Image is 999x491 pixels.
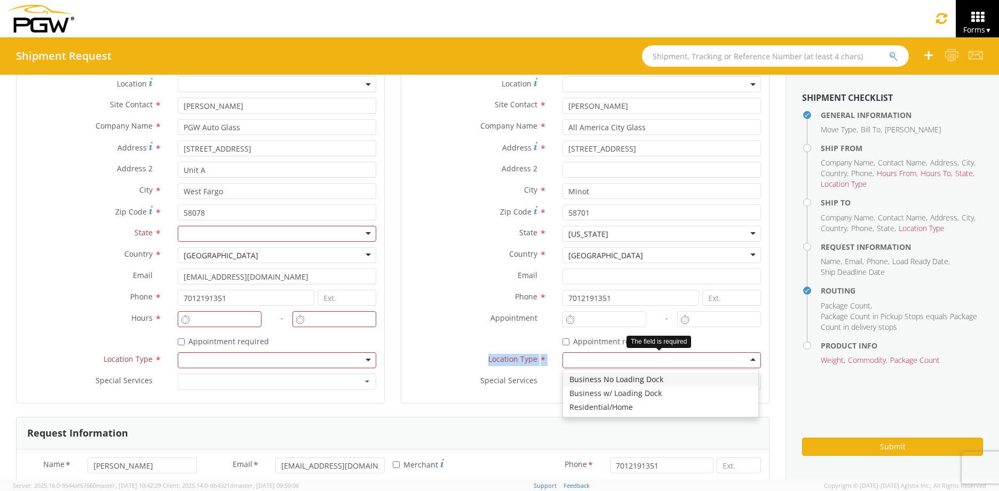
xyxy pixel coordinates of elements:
[568,250,643,261] div: [GEOGRAPHIC_DATA]
[509,249,537,259] span: Country
[27,428,128,439] h3: Request Information
[393,457,444,470] label: Merchant
[824,481,986,490] span: Copyright © [DATE]-[DATE] Agistix Inc., All Rights Reserved
[480,375,537,385] span: Special Services
[878,157,927,168] li: ,
[117,78,147,89] span: Location
[821,311,977,332] span: Package Count in Pickup Stops equals Package Count in delivery stops
[515,291,537,302] span: Phone
[921,168,953,179] li: ,
[43,459,65,471] span: Name
[821,223,847,233] span: Country
[821,300,872,311] li: ,
[115,207,147,217] span: Zip Code
[845,256,862,266] span: Email
[524,185,537,195] span: City
[564,481,590,489] a: Feedback
[184,250,258,261] div: [GEOGRAPHIC_DATA]
[821,144,983,152] h4: Ship From
[13,481,161,489] span: Server: 2025.16.0-9544af67660
[851,168,873,178] span: Phone
[96,375,153,385] span: Special Services
[821,212,874,223] span: Company Name
[861,124,882,135] li: ,
[502,78,532,89] span: Location
[821,287,983,295] h4: Routing
[234,481,299,489] span: master, [DATE] 09:59:06
[851,223,873,233] span: Phone
[821,168,849,179] li: ,
[885,124,941,134] span: [PERSON_NAME]
[134,227,153,237] span: State
[318,290,376,306] input: Ext.
[878,212,926,223] span: Contact Name
[110,99,153,109] span: Site Contact
[565,459,587,471] span: Phone
[702,290,761,306] input: Ext.
[131,313,153,323] span: Hours
[534,481,557,489] a: Support
[117,142,147,153] span: Address
[821,124,858,135] li: ,
[955,168,974,179] li: ,
[890,355,940,365] span: Package Count
[930,212,959,223] li: ,
[96,481,161,489] span: master, [DATE] 10:42:29
[930,157,959,168] li: ,
[490,313,537,323] span: Appointment
[899,223,945,233] span: Location Type
[233,459,252,471] span: Email
[848,355,887,366] li: ,
[627,336,691,348] div: The field is required
[962,157,976,168] li: ,
[563,400,758,414] div: Residential/Home
[851,223,874,234] li: ,
[821,168,847,178] span: Country
[502,142,532,153] span: Address
[8,5,74,33] img: pgw-form-logo-1aaa8060b1cc70fad034.png
[821,124,857,134] span: Move Type
[178,338,185,345] input: Appointment required
[133,270,153,280] span: Email
[281,313,283,323] span: -
[502,163,537,173] span: Address 2
[642,45,909,67] input: Shipment, Tracking or Reference Number (at least 4 chars)
[963,25,992,35] span: Forms
[955,168,973,178] span: State
[562,335,656,347] label: Appointment required
[139,185,153,195] span: City
[488,354,537,364] span: Location Type
[821,300,870,311] span: Package Count
[930,157,957,168] span: Address
[821,157,875,168] li: ,
[393,461,400,468] input: Merchant
[878,212,927,223] li: ,
[163,481,299,489] span: Client: 2025.14.0-db4321d
[821,355,844,365] span: Weight
[921,168,951,178] span: Hours To
[877,168,918,179] li: ,
[821,111,983,119] h4: General Information
[848,355,886,365] span: Commodity
[16,50,112,62] h4: Shipment Request
[802,438,983,456] button: Submit
[500,207,532,217] span: Zip Code
[877,223,894,233] span: State
[878,157,926,168] span: Contact Name
[892,256,950,267] li: ,
[821,179,867,189] span: Location Type
[821,342,983,350] h4: Product Info
[821,157,874,168] span: Company Name
[985,26,992,35] span: ▼
[480,121,537,131] span: Company Name
[563,373,758,386] div: Business No Loading Dock
[124,249,153,259] span: Country
[821,256,841,266] span: Name
[568,229,608,240] div: [US_STATE]
[495,99,537,109] span: Site Contact
[877,168,916,178] span: Hours From
[851,168,874,179] li: ,
[821,267,885,277] span: Ship Deadline Date
[877,223,896,234] li: ,
[563,386,758,400] div: Business w/ Loading Dock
